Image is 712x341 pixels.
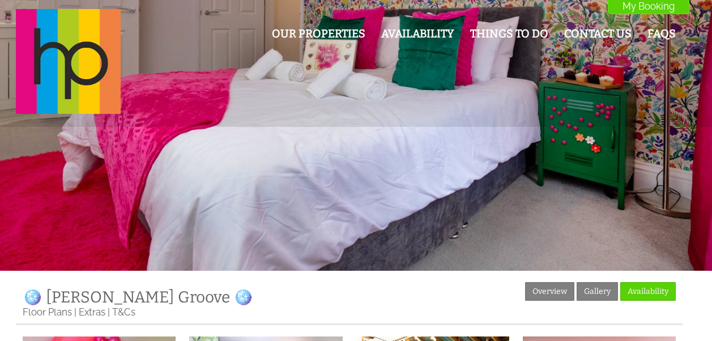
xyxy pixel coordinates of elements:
a: Availability [381,27,454,40]
a: Contact Us [564,27,632,40]
a: Things To Do [470,27,548,40]
a: Overview [525,282,574,301]
a: T&Cs [112,306,135,318]
img: Halula Properties [16,9,121,114]
a: Availability [620,282,676,301]
a: Our Properties [272,27,365,40]
a: Floor Plans [23,306,72,318]
a: FAQs [647,27,676,40]
a: Gallery [577,282,618,301]
a: Extras [79,306,105,318]
a: 🪩 [PERSON_NAME] Groove 🪩 [23,288,253,306]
